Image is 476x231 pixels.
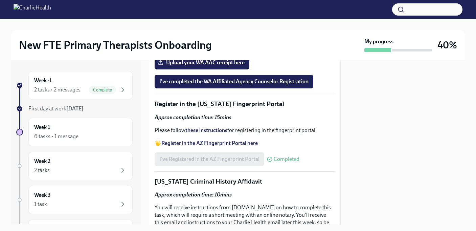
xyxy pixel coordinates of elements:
button: I've completed the WA Affiliated Agency Counselor Registration [155,75,313,88]
a: First day at work[DATE] [16,105,133,112]
strong: [DATE] [66,105,84,112]
strong: My progress [364,38,393,45]
label: Upload your WA AAC receipt here [155,56,249,69]
a: these instructions [185,127,227,133]
h2: New FTE Primary Therapists Onboarding [19,38,212,52]
strong: Approx completion time: 15mins [155,114,231,121]
a: Week 22 tasks [16,152,133,180]
h6: Week -1 [34,77,52,84]
span: First day at work [28,105,84,112]
div: 6 tasks • 1 message [34,133,78,140]
p: Please follow for registering in the fingerprint portal [155,127,335,134]
h3: 40% [437,39,457,51]
h6: Week 3 [34,191,51,199]
div: 2 tasks [34,167,50,174]
h6: Week 2 [34,157,50,165]
p: Register in the [US_STATE] Fingerprint Portal [155,100,335,108]
img: CharlieHealth [14,4,51,15]
span: Complete [89,87,116,92]
div: 1 task [34,201,47,208]
a: Week -12 tasks • 2 messagesComplete [16,71,133,100]
a: Week 31 task [16,186,133,214]
p: 🖐️ [155,140,335,147]
a: Register in the AZ Fingerprint Portal here [161,140,258,146]
a: Week 16 tasks • 1 message [16,118,133,146]
p: [US_STATE] Criminal History Affidavit [155,177,335,186]
h6: Week 1 [34,124,50,131]
span: Completed [274,156,299,162]
span: I've completed the WA Affiliated Agency Counselor Registration [159,78,309,85]
div: 2 tasks • 2 messages [34,86,81,93]
span: Upload your WA AAC receipt here [159,59,245,66]
strong: Approx completion time: 10mins [155,191,232,198]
